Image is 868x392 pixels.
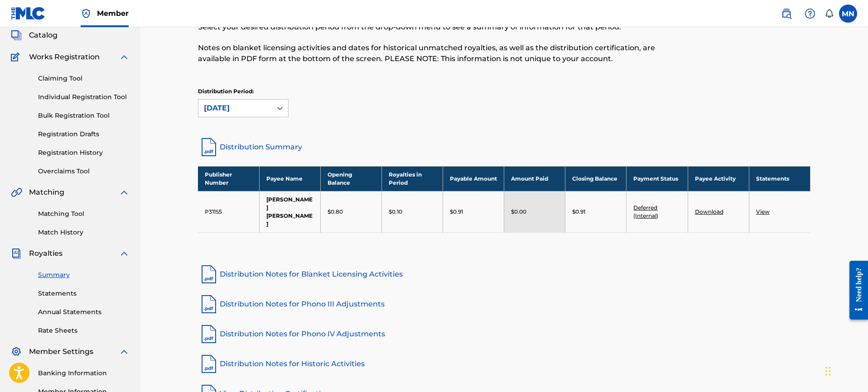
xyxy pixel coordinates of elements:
[823,349,868,392] iframe: Chat Widget
[198,323,220,345] img: pdf
[38,92,130,102] a: Individual Registration Tool
[825,9,834,18] div: Notifications
[443,166,504,191] th: Payable Amount
[38,167,130,176] a: Overclaims Tool
[198,22,670,33] p: Select your desired distribution period from the drop-down menu to see a summary of information f...
[198,263,220,285] img: pdf
[839,5,857,23] div: User Menu
[504,166,565,191] th: Amount Paid
[38,111,130,120] a: Bulk Registration Tool
[38,148,130,158] a: Registration History
[29,30,58,41] span: Catalog
[11,346,22,357] img: Member Settings
[565,166,627,191] th: Closing Balance
[11,30,22,41] img: Catalog
[805,8,815,19] img: help
[198,353,810,375] a: Distribution Notes for Historic Activities
[198,293,810,315] a: Distribution Notes for Phono III Adjustments
[198,136,810,158] a: Distribution Summary
[11,52,23,62] img: Works Registration
[627,166,688,191] th: Payment Status
[259,191,320,232] td: [PERSON_NAME] [PERSON_NAME]
[29,52,100,62] span: Works Registration
[198,136,220,158] img: distribution-summary-pdf
[198,191,259,232] td: P311S5
[119,248,130,259] img: expand
[198,293,220,315] img: pdf
[688,166,749,191] th: Payee Activity
[29,187,64,198] span: Matching
[38,209,130,219] a: Matching Tool
[204,103,266,114] div: [DATE]
[198,43,670,64] p: Notes on blanket licensing activities and dates for historical unmatched royalties, as well as th...
[29,248,63,259] span: Royalties
[29,346,93,357] span: Member Settings
[38,74,130,83] a: Claiming Tool
[198,263,810,285] a: Distribution Notes for Blanket Licensing Activities
[198,87,289,96] p: Distribution Period:
[695,208,723,215] a: Download
[11,7,46,20] img: MLC Logo
[38,326,130,335] a: Rate Sheets
[825,358,831,385] div: Drag
[38,368,130,378] a: Banking Information
[843,251,868,329] iframe: Resource Center
[259,166,320,191] th: Payee Name
[198,353,220,375] img: pdf
[633,204,658,219] a: Deferred (Internal)
[320,166,381,191] th: Opening Balance
[119,346,130,357] img: expand
[119,52,130,62] img: expand
[511,208,526,216] p: $0.00
[11,30,58,41] a: CatalogCatalog
[389,208,402,216] p: $0.10
[11,248,22,259] img: Royalties
[749,166,810,191] th: Statements
[328,208,343,216] p: $0.80
[777,5,796,23] a: Public Search
[801,5,819,23] div: Help
[381,166,443,191] th: Royalties in Period
[450,208,463,216] p: $0.91
[198,166,259,191] th: Publisher Number
[198,323,810,345] a: Distribution Notes for Phono IV Adjustments
[97,8,129,19] span: Member
[38,129,130,139] a: Registration Drafts
[38,289,130,298] a: Statements
[572,208,585,216] p: $0.91
[756,208,770,215] a: View
[81,8,92,19] img: Top Rightsholder
[38,307,130,317] a: Annual Statements
[119,187,130,198] img: expand
[38,228,130,237] a: Match History
[38,270,130,280] a: Summary
[11,187,22,198] img: Matching
[781,8,792,19] img: search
